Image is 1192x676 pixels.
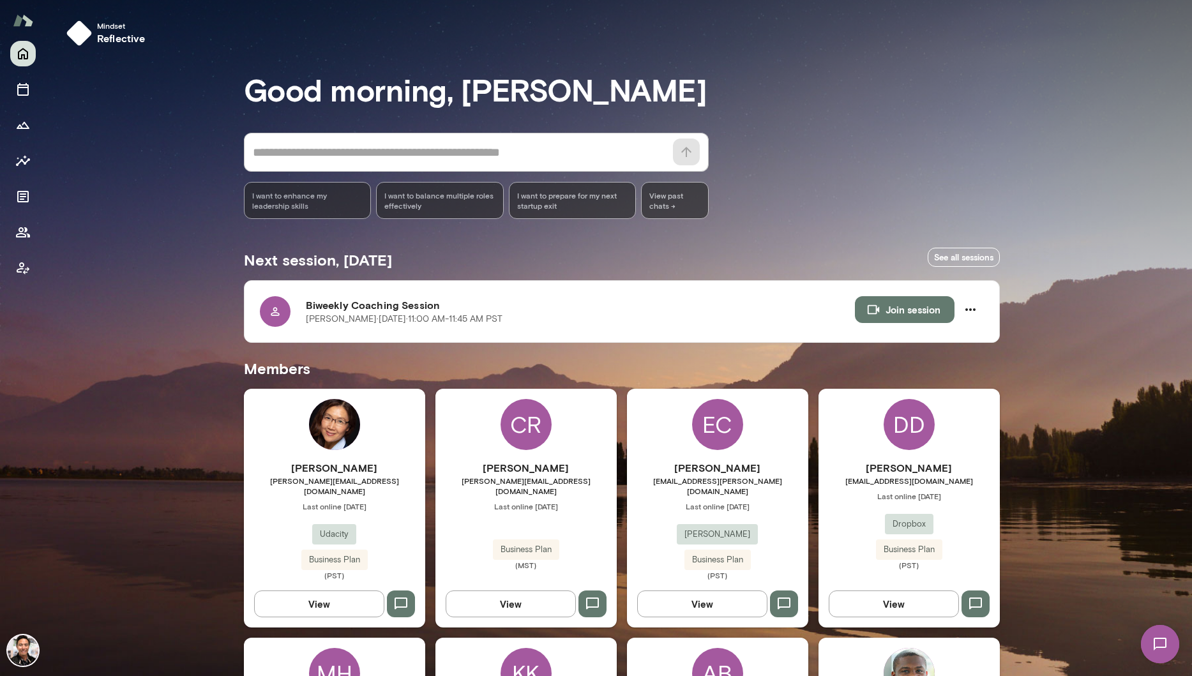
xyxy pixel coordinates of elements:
h6: [PERSON_NAME] [435,460,617,476]
button: Join session [855,296,954,323]
span: [PERSON_NAME][EMAIL_ADDRESS][DOMAIN_NAME] [244,476,425,496]
a: See all sessions [928,248,1000,267]
span: Dropbox [885,518,933,530]
span: I want to enhance my leadership skills [252,190,363,211]
div: I want to balance multiple roles effectively [376,182,504,219]
h6: reflective [97,31,146,46]
span: Business Plan [684,553,751,566]
div: CR [501,399,552,450]
button: View [637,590,767,617]
img: Albert Villarde [8,635,38,666]
span: Last online [DATE] [627,501,808,511]
span: Business Plan [301,553,368,566]
button: Insights [10,148,36,174]
button: Sessions [10,77,36,102]
span: Last online [DATE] [435,501,617,511]
div: I want to enhance my leadership skills [244,182,372,219]
h5: Next session, [DATE] [244,250,392,270]
button: Growth Plan [10,112,36,138]
span: I want to balance multiple roles effectively [384,190,495,211]
div: I want to prepare for my next startup exit [509,182,637,219]
img: Vicky Xiao [309,399,360,450]
span: [EMAIL_ADDRESS][DOMAIN_NAME] [819,476,1000,486]
h6: [PERSON_NAME] [819,460,1000,476]
img: Mento [13,8,33,33]
button: Members [10,220,36,245]
p: [PERSON_NAME] · [DATE] · 11:00 AM-11:45 AM PST [306,313,502,326]
button: Mindsetreflective [61,15,156,51]
span: [PERSON_NAME][EMAIL_ADDRESS][DOMAIN_NAME] [435,476,617,496]
button: View [254,590,384,617]
h6: [PERSON_NAME] [244,460,425,476]
span: (PST) [627,570,808,580]
div: DD [884,399,935,450]
span: Last online [DATE] [819,491,1000,501]
div: EC [692,399,743,450]
span: I want to prepare for my next startup exit [517,190,628,211]
img: mindset [66,20,92,46]
button: View [829,590,959,617]
button: Client app [10,255,36,281]
span: (PST) [244,570,425,580]
h6: Biweekly Coaching Session [306,297,855,313]
span: Business Plan [876,543,942,556]
span: View past chats -> [641,182,708,219]
h5: Members [244,358,1000,379]
button: View [446,590,576,617]
span: (PST) [819,560,1000,570]
h6: [PERSON_NAME] [627,460,808,476]
span: Last online [DATE] [244,501,425,511]
button: Documents [10,184,36,209]
span: (MST) [435,560,617,570]
span: [EMAIL_ADDRESS][PERSON_NAME][DOMAIN_NAME] [627,476,808,496]
span: Mindset [97,20,146,31]
h3: Good morning, [PERSON_NAME] [244,71,1000,107]
button: Home [10,41,36,66]
span: Udacity [312,528,356,541]
span: [PERSON_NAME] [677,528,758,541]
span: Business Plan [493,543,559,556]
